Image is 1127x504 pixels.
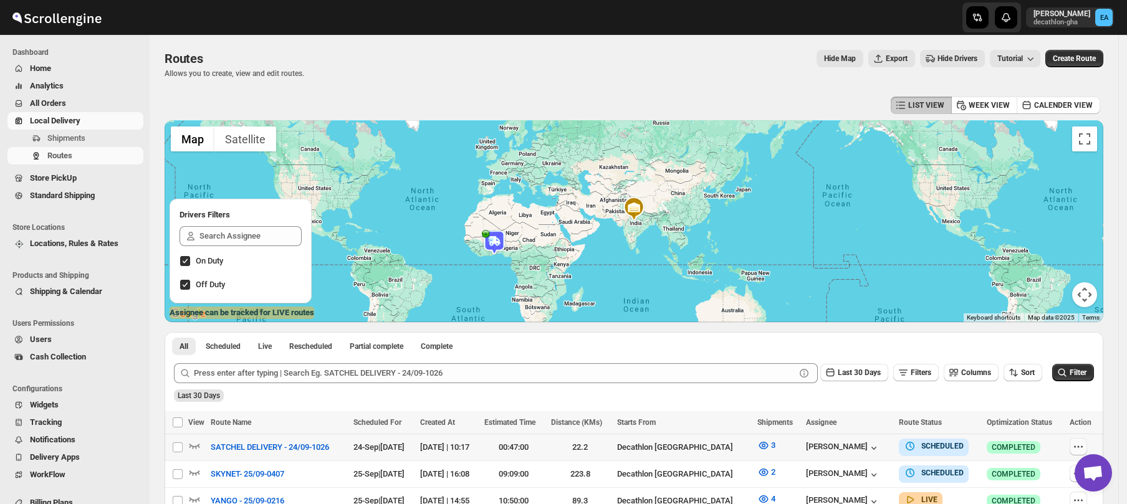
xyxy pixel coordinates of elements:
[817,50,863,67] button: Map action label
[806,468,880,481] button: [PERSON_NAME]
[1095,9,1113,26] span: Emmanuel Adu-Mensah
[165,51,203,66] span: Routes
[7,331,143,348] button: Users
[30,173,77,183] span: Store PickUp
[1100,14,1109,22] text: EA
[172,338,196,355] button: All routes
[196,256,223,265] span: On Duty
[771,440,775,450] span: 3
[820,364,888,381] button: Last 30 Days
[12,270,143,280] span: Products and Shipping
[7,130,143,147] button: Shipments
[551,441,610,454] div: 22.2
[30,239,118,248] span: Locations, Rules & Rates
[7,283,143,300] button: Shipping & Calendar
[30,287,102,296] span: Shipping & Calendar
[10,2,103,33] img: ScrollEngine
[1053,54,1096,64] span: Create Route
[944,364,999,381] button: Columns
[1082,314,1100,321] a: Terms (opens in new tab)
[908,100,944,110] span: LIST VIEW
[1052,364,1094,381] button: Filter
[7,147,143,164] button: Routes
[30,98,66,108] span: All Orders
[1034,100,1093,110] span: CALENDER VIEW
[258,341,272,351] span: Live
[1004,364,1042,381] button: Sort
[891,97,952,114] button: LIST VIEW
[911,368,931,377] span: Filters
[920,50,985,67] button: Hide Drivers
[1075,454,1112,492] div: Open chat
[969,100,1010,110] span: WEEK VIEW
[30,116,80,125] span: Local Delivery
[12,47,143,57] span: Dashboard
[824,54,856,64] span: Hide Map
[171,126,214,151] button: Show street map
[7,348,143,366] button: Cash Collection
[1070,418,1091,427] span: Action
[7,396,143,414] button: Widgets
[188,418,204,427] span: View
[806,442,880,454] button: [PERSON_NAME]
[938,54,977,64] span: Hide Drivers
[1021,368,1035,377] span: Sort
[1026,7,1114,27] button: User menu
[893,364,939,381] button: Filters
[211,441,329,454] span: SATCHEL DELIVERY - 24/09-1026
[47,133,85,143] span: Shipments
[12,384,143,394] span: Configurations
[353,418,401,427] span: Scheduled For
[771,494,775,503] span: 4
[750,462,783,482] button: 2
[168,306,209,322] a: Open this area in Google Maps (opens a new window)
[806,418,837,427] span: Assignee
[170,307,314,319] label: Assignee can be tracked for LIVE routes
[951,97,1017,114] button: WEEK VIEW
[992,442,1035,452] span: COMPLETED
[180,209,302,221] h2: Drivers Filters
[180,341,188,351] span: All
[196,280,225,289] span: Off Duty
[7,466,143,483] button: WorkFlow
[289,341,332,351] span: Rescheduled
[30,417,62,427] span: Tracking
[30,400,59,409] span: Widgets
[838,368,881,377] span: Last 30 Days
[484,441,544,454] div: 00:47:00
[421,341,453,351] span: Complete
[1072,126,1097,151] button: Toggle fullscreen view
[30,470,65,479] span: WorkFlow
[992,469,1035,479] span: COMPLETED
[30,335,52,344] span: Users
[617,468,750,480] div: Decathlon [GEOGRAPHIC_DATA]
[484,468,544,480] div: 09:09:00
[484,418,535,427] span: Estimated Time
[194,363,795,383] input: Press enter after typing | Search Eg. SATCHEL DELIVERY - 24/09-1026
[1045,50,1103,67] button: Create Route
[203,437,337,457] button: SATCHEL DELIVERY - 24/09-1026
[551,418,602,427] span: Distance (KMs)
[7,60,143,77] button: Home
[12,222,143,232] span: Store Locations
[353,469,405,478] span: 25-Sep | [DATE]
[214,126,276,151] button: Show satellite imagery
[967,313,1020,322] button: Keyboard shortcuts
[350,341,403,351] span: Partial complete
[921,442,964,450] b: SCHEDULED
[420,468,477,480] div: [DATE] | 16:08
[168,306,209,322] img: Google
[353,442,405,452] span: 24-Sep | [DATE]
[165,69,304,78] p: Allows you to create, view and edit routes.
[211,468,284,480] span: SKYNET- 25/09-0407
[30,452,80,462] span: Delivery Apps
[47,151,72,160] span: Routes
[904,467,964,479] button: SCHEDULED
[211,418,251,427] span: Route Name
[551,468,610,480] div: 223.8
[30,191,95,200] span: Standard Shipping
[7,95,143,112] button: All Orders
[771,467,775,477] span: 2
